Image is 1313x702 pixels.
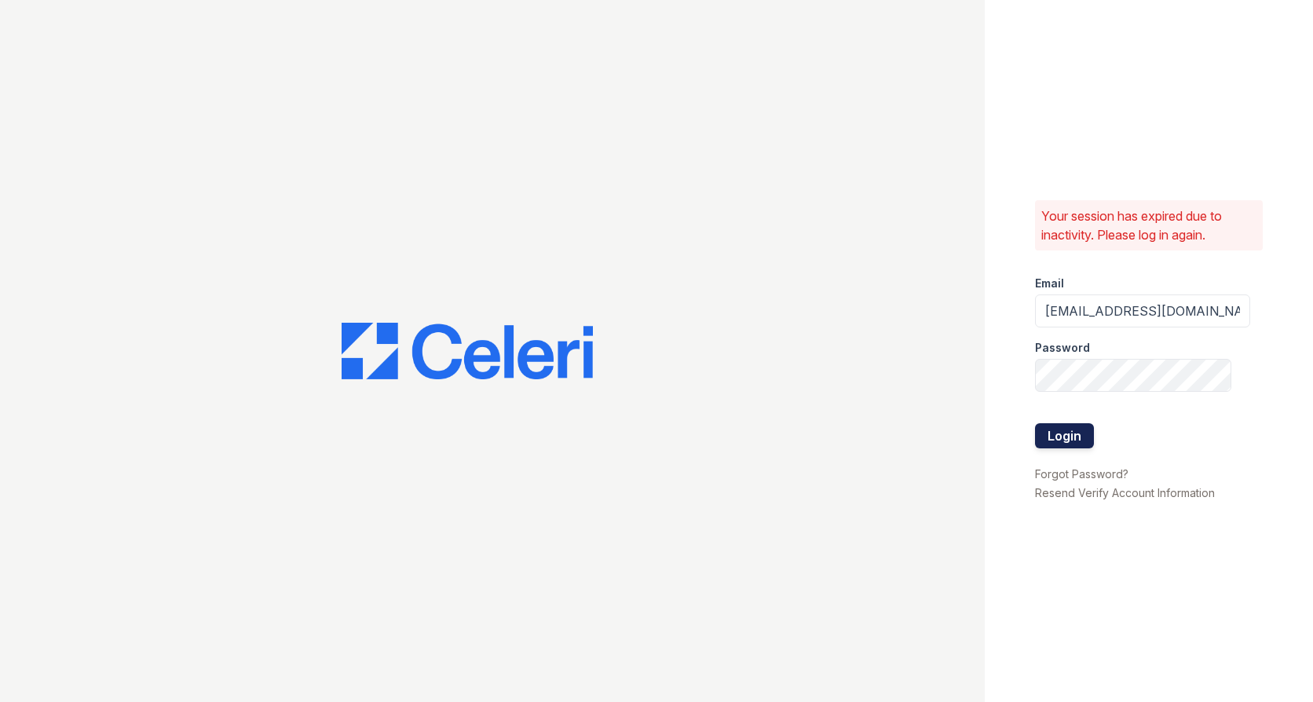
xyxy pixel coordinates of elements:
img: CE_Logo_Blue-a8612792a0a2168367f1c8372b55b34899dd931a85d93a1a3d3e32e68fde9ad4.png [342,323,593,379]
button: Login [1035,423,1094,448]
a: Forgot Password? [1035,467,1128,481]
a: Resend Verify Account Information [1035,486,1215,499]
label: Email [1035,276,1064,291]
label: Password [1035,340,1090,356]
p: Your session has expired due to inactivity. Please log in again. [1041,207,1256,244]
